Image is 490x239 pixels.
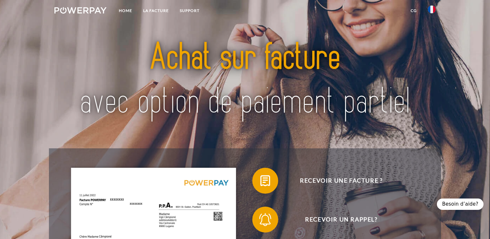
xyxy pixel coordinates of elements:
[405,5,422,17] a: CG
[464,213,485,234] iframe: Bouton de lancement de la fenêtre de messagerie
[252,207,421,233] button: Recevoir un rappel?
[138,5,174,17] a: LA FACTURE
[73,24,417,136] img: title-powerpay_fr.svg
[257,173,273,189] img: qb_bill.svg
[174,5,205,17] a: Support
[262,168,421,194] span: Recevoir une facture ?
[54,7,107,14] img: logo-powerpay-white.svg
[252,168,421,194] button: Recevoir une facture ?
[113,5,138,17] a: Home
[428,6,436,13] img: fr
[262,207,421,233] span: Recevoir un rappel?
[437,199,484,210] div: Besoin d’aide?
[257,211,273,228] img: qb_bell.svg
